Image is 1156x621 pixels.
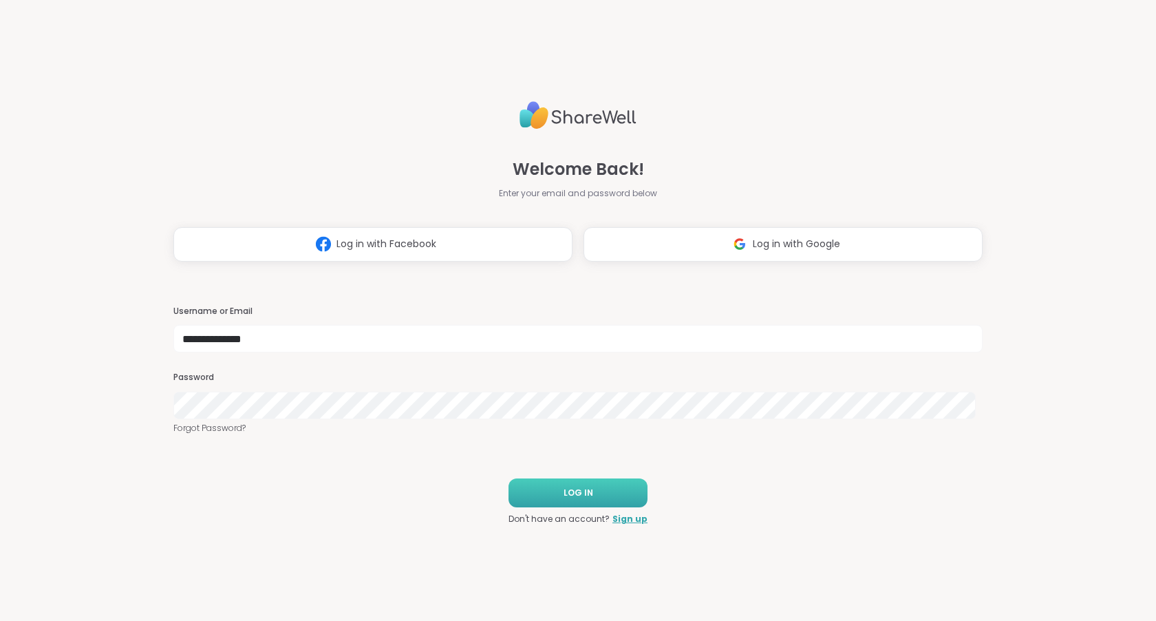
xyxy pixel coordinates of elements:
[520,96,636,135] img: ShareWell Logo
[310,231,336,257] img: ShareWell Logomark
[499,187,657,200] span: Enter your email and password below
[173,306,983,317] h3: Username or Email
[336,237,436,251] span: Log in with Facebook
[509,478,647,507] button: LOG IN
[509,513,610,525] span: Don't have an account?
[584,227,983,262] button: Log in with Google
[173,422,983,434] a: Forgot Password?
[727,231,753,257] img: ShareWell Logomark
[612,513,647,525] a: Sign up
[753,237,840,251] span: Log in with Google
[173,372,983,383] h3: Password
[173,227,572,262] button: Log in with Facebook
[564,487,593,499] span: LOG IN
[513,157,644,182] span: Welcome Back!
